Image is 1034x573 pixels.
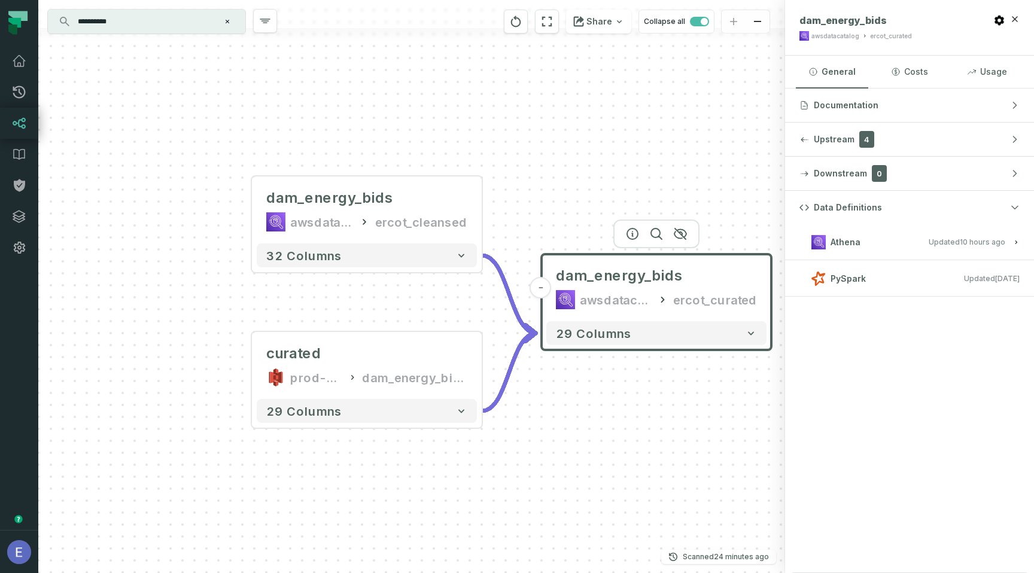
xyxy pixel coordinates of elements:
[266,404,342,418] span: 29 columns
[951,56,1023,88] button: Usage
[638,10,714,33] button: Collapse all
[785,123,1034,156] button: Upstream4
[266,188,393,208] div: dam_energy_bids
[362,368,467,387] div: dam_energy_bids
[482,333,537,411] g: Edge from 7b2584850afb10dbf6e82465702d5f1f to 33d54a6f4a265fa82b54f18e7334bd7d
[661,550,776,564] button: Scanned[DATE] 1:01:56 PM
[683,551,769,563] p: Scanned
[482,255,537,333] g: Edge from cbb3c9644db4e333542f1221db8b8af1 to 33d54a6f4a265fa82b54f18e7334bd7d
[929,237,1005,246] span: Updated
[290,368,343,387] div: prod-ercotapi-it-bhl-public-curated/ercot
[13,514,24,525] div: Tooltip anchor
[831,236,860,248] span: Athena
[785,157,1034,190] button: Downstream0
[814,167,867,179] span: Downstream
[960,237,1005,246] relative-time: Sep 14, 2025, 1:02 AM GMT+3
[746,10,770,33] button: zoom out
[290,212,354,231] div: awsdatacatalog
[964,274,1020,283] span: Updated
[673,290,757,309] div: ercot_curated
[375,212,467,231] div: ercot_cleansed
[266,248,342,263] span: 32 columns
[566,10,631,33] button: Share
[7,540,31,564] img: avatar of Elisheva Lapid
[811,32,859,41] div: awsdatacatalog
[221,16,233,28] button: Clear search query
[785,89,1034,122] button: Documentation
[556,326,631,340] span: 29 columns
[814,202,882,214] span: Data Definitions
[799,270,1020,286] button: PySparkUpdated[DATE] 9:41:23 PM
[796,56,868,88] button: General
[814,133,854,145] span: Upstream
[995,274,1020,283] relative-time: Sep 12, 2025, 9:41 PM GMT+3
[799,234,1020,250] button: AthenaUpdated[DATE] 1:02:44 AM
[814,99,878,111] span: Documentation
[870,32,912,41] div: ercot_curated
[266,344,321,363] div: curated
[530,277,552,298] button: -
[714,552,769,561] relative-time: Sep 14, 2025, 1:01 PM GMT+3
[859,131,874,148] span: 4
[872,165,887,182] span: 0
[873,56,945,88] button: Costs
[556,266,683,285] span: dam_energy_bids
[785,191,1034,224] button: Data Definitions
[799,14,887,26] span: dam_energy_bids
[580,290,652,309] div: awsdatacatalog
[831,273,866,285] span: PySpark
